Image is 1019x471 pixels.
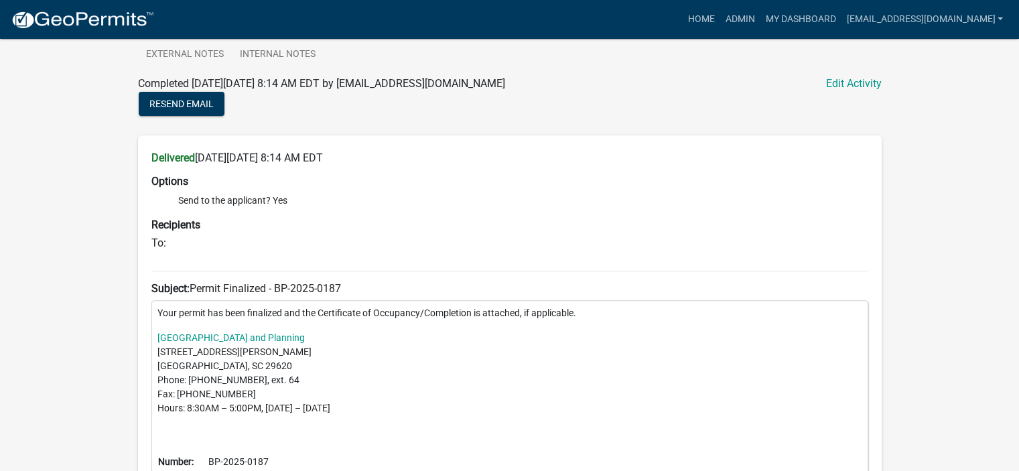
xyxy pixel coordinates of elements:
[760,7,841,32] a: My Dashboard
[232,33,324,76] a: Internal Notes
[682,7,720,32] a: Home
[157,306,862,320] p: Your permit has been finalized and the Certificate of Occupancy/Completion is attached, if applic...
[178,194,868,208] li: Send to the applicant? Yes
[841,7,1008,32] a: [EMAIL_ADDRESS][DOMAIN_NAME]
[826,76,882,92] a: Edit Activity
[138,77,505,90] span: Completed [DATE][DATE] 8:14 AM EDT by [EMAIL_ADDRESS][DOMAIN_NAME]
[158,456,194,467] b: Number:
[151,175,188,188] strong: Options
[208,454,752,470] td: BP-2025-0187
[157,332,305,343] a: [GEOGRAPHIC_DATA] and Planning
[151,237,868,249] h6: To:
[151,282,190,295] strong: Subject:
[139,92,224,116] button: Resend Email
[151,218,200,231] strong: Recipients
[149,98,214,109] span: Resend Email
[151,151,195,164] strong: Delivered
[151,151,868,164] h6: [DATE][DATE] 8:14 AM EDT
[151,282,868,295] h6: Permit Finalized - BP-2025-0187
[157,331,862,415] p: [STREET_ADDRESS][PERSON_NAME] [GEOGRAPHIC_DATA], SC 29620 Phone: [PHONE_NUMBER], ext. 64 Fax: [PH...
[720,7,760,32] a: Admin
[138,33,232,76] a: External Notes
